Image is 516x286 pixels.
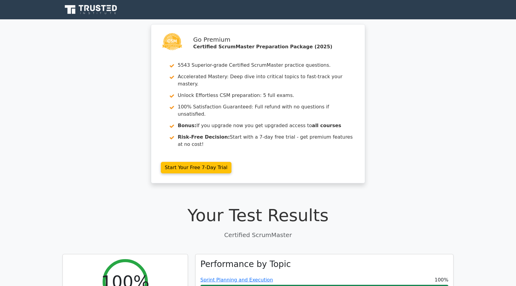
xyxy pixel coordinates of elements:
[200,259,291,269] h3: Performance by Topic
[62,230,454,239] p: Certified ScrumMaster
[161,162,231,173] a: Start Your Free 7-Day Trial
[435,276,448,284] span: 100%
[62,205,454,225] h1: Your Test Results
[200,277,273,283] a: Sprint Planning and Execution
